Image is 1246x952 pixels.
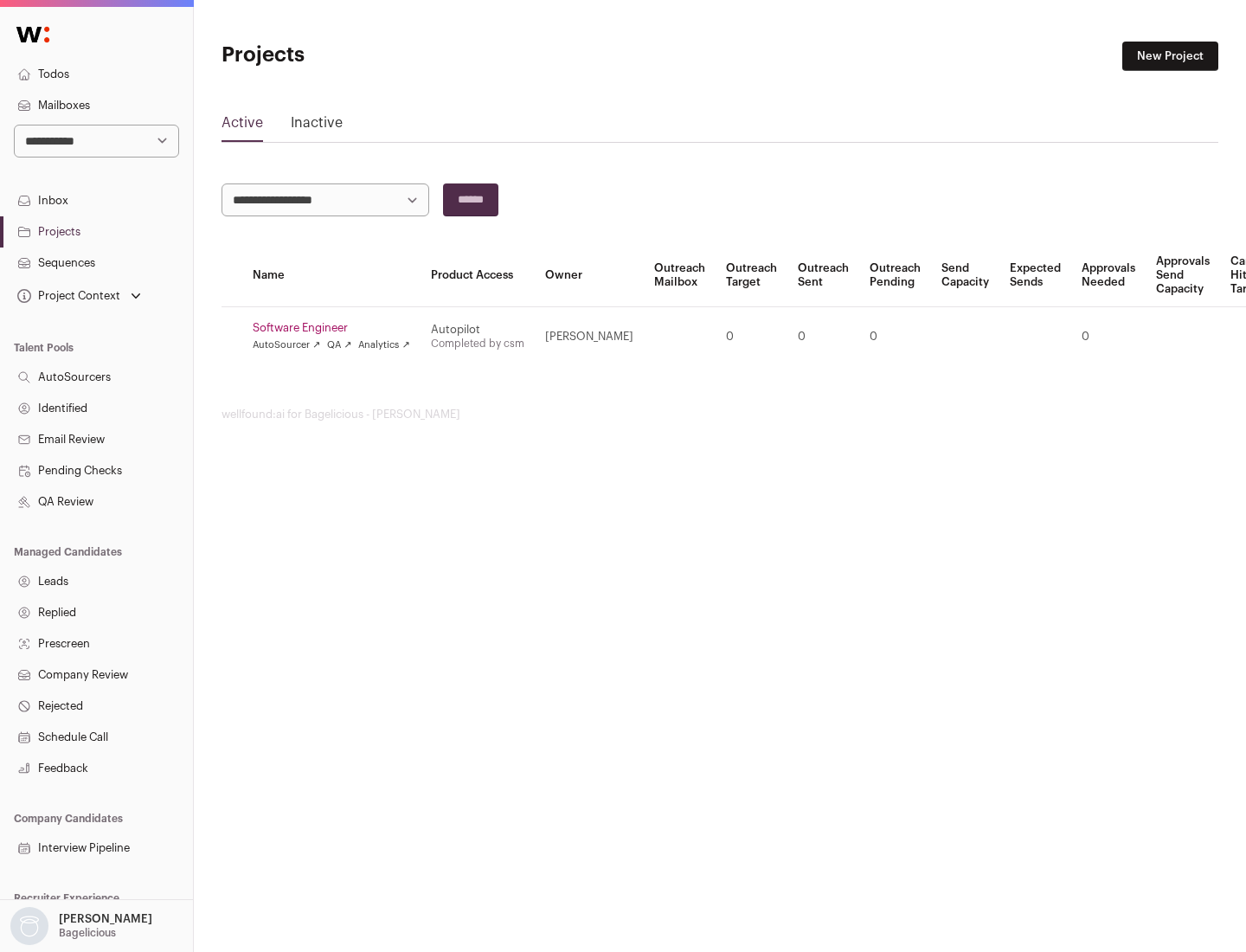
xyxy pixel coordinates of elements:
[222,408,1218,421] footer: wellfound:ai for Bagelicious - [PERSON_NAME]
[787,307,859,367] td: 0
[1071,244,1146,307] th: Approvals Needed
[535,307,644,367] td: [PERSON_NAME]
[253,321,410,335] a: Software Engineer
[431,338,524,349] a: Completed by csm
[14,289,120,303] div: Project Context
[7,907,156,945] button: Open dropdown
[716,307,787,367] td: 0
[535,244,644,307] th: Owner
[327,338,351,352] a: QA ↗
[358,338,409,352] a: Analytics ↗
[222,113,263,140] a: Active
[1122,42,1218,71] a: New Project
[14,284,145,308] button: Open dropdown
[59,926,116,940] p: Bagelicious
[421,244,535,307] th: Product Access
[291,113,343,140] a: Inactive
[222,42,554,69] h1: Projects
[1071,307,1146,367] td: 0
[931,244,999,307] th: Send Capacity
[10,907,48,945] img: nopic.png
[1146,244,1220,307] th: Approvals Send Capacity
[716,244,787,307] th: Outreach Target
[999,244,1071,307] th: Expected Sends
[59,912,152,926] p: [PERSON_NAME]
[859,307,931,367] td: 0
[253,338,320,352] a: AutoSourcer ↗
[431,323,524,337] div: Autopilot
[7,17,59,52] img: Wellfound
[644,244,716,307] th: Outreach Mailbox
[859,244,931,307] th: Outreach Pending
[242,244,421,307] th: Name
[787,244,859,307] th: Outreach Sent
